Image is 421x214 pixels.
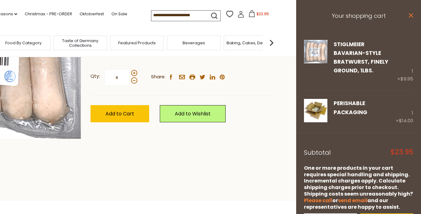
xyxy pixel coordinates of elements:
a: PERISHABLE Packaging [304,99,327,124]
div: One or more products in your cart requires special handling and shipping. Incremental charges app... [304,165,413,211]
img: PERISHABLE Packaging [304,99,327,122]
div: 1 × [396,99,413,124]
a: Taste of Germany Collections [55,38,105,48]
button: $23.95 [246,10,272,20]
a: On Sale [111,11,127,17]
img: next arrow [265,36,278,49]
div: 1 × [397,40,413,83]
input: Qty: [104,69,130,86]
a: send email [338,197,367,204]
span: $23.95 [257,11,269,17]
span: $9.95 [400,75,413,82]
a: Add to Wishlist [160,105,226,122]
button: Add to Cart [91,105,149,122]
span: $23.95 [390,149,413,156]
span: Subtotal [304,148,331,157]
span: Add to Cart [105,110,134,117]
span: $14.00 [399,117,413,124]
a: Oktoberfest [80,11,104,17]
strong: Qty: [91,72,100,80]
span: Share: [151,73,165,81]
a: Stiglmeier Bavarian-style Bratwurst, finely ground, 1lbs. [304,40,327,83]
a: Food By Category [5,41,42,45]
a: Christmas - PRE-ORDER [25,11,72,17]
a: PERISHABLE Packaging [334,100,367,116]
img: Stiglmeier Bavarian-style Bratwurst, finely ground, 1lbs. [304,40,327,63]
a: Featured Products [118,41,156,45]
a: Please call [304,197,332,204]
a: Beverages [183,41,205,45]
a: Baking, Cakes, Desserts [227,41,275,45]
a: Stiglmeier Bavarian-style Bratwurst, finely ground, 1lbs. [334,41,388,75]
